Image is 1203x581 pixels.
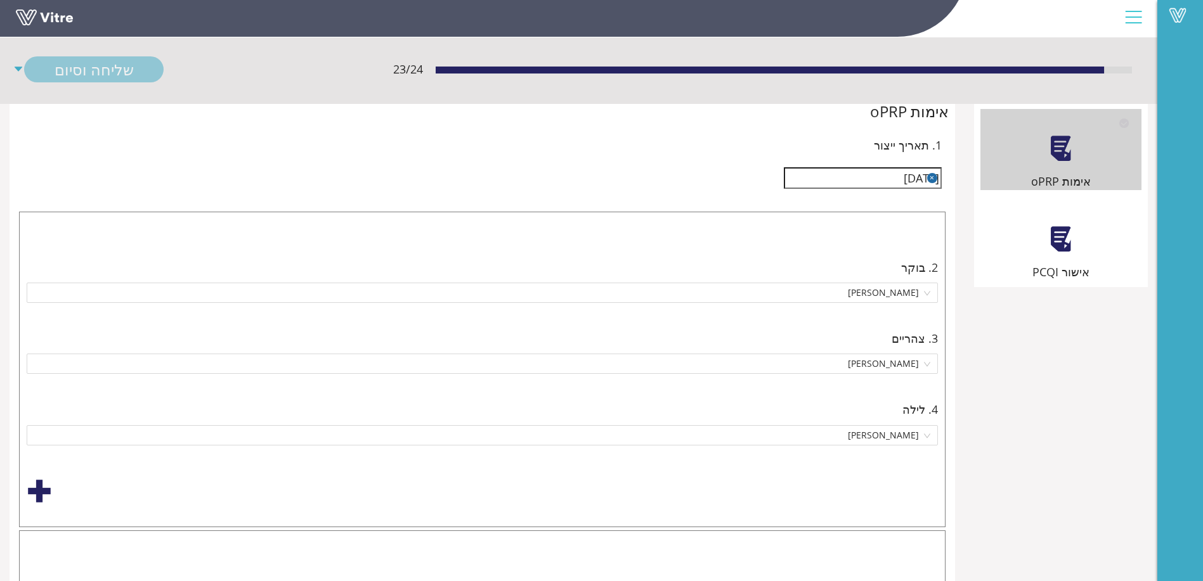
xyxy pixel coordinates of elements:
[16,99,949,124] div: אימות oPRP
[902,400,938,418] span: 4. לילה
[34,354,930,373] span: דוד
[980,172,1141,190] div: אימות oPRP
[34,283,930,302] span: שאדי
[13,56,24,82] span: caret-down
[892,329,938,347] span: 3. צהריים
[34,426,930,445] span: קאיד
[980,263,1141,281] div: אישור PCQI
[901,259,938,276] span: 2. בוקר
[874,136,942,154] span: 1. תאריך ייצור
[393,60,423,78] span: 23 / 24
